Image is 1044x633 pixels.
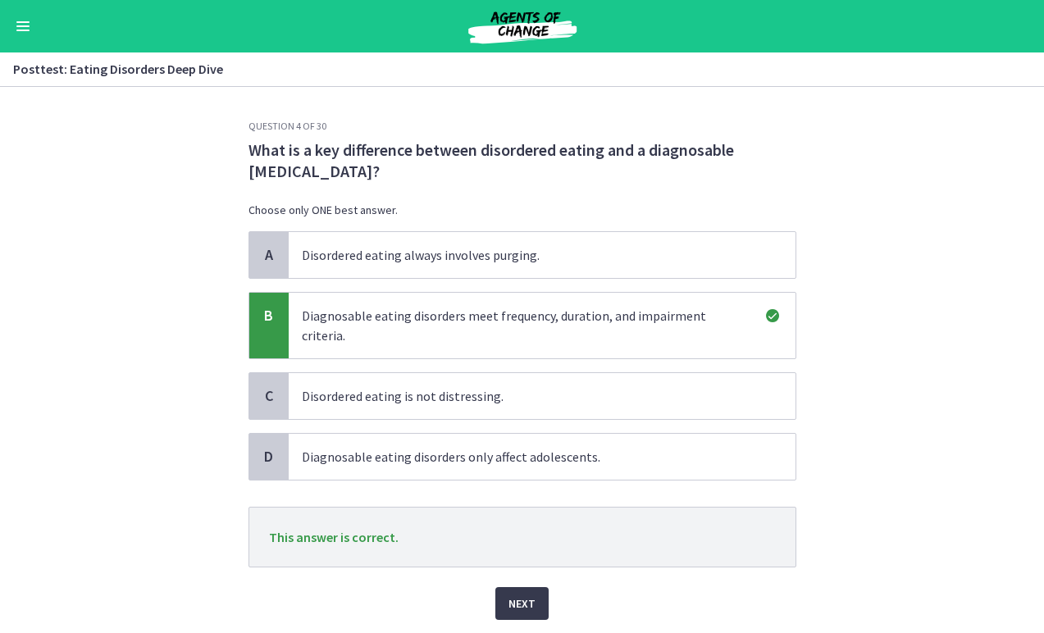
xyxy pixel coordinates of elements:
[248,139,796,182] span: What is a key difference between disordered eating and a diagnosable [MEDICAL_DATA]?
[269,529,399,545] span: This answer is correct.
[424,7,621,46] img: Agents of Change Social Work Test Prep
[289,232,796,278] span: Disordered eating always involves purging.
[248,202,796,218] p: Choose only ONE best answer.
[495,587,549,620] button: Next
[259,386,279,406] span: C
[259,245,279,265] span: A
[259,447,279,467] span: D
[248,120,796,133] h3: Question 4 of 30
[259,306,279,326] span: B
[13,59,1011,79] h3: Posttest: Eating Disorders Deep Dive
[289,434,796,480] span: Diagnosable eating disorders only affect adolescents.
[289,293,796,358] span: Diagnosable eating disorders meet frequency, duration, and impairment criteria.
[289,373,796,419] span: Disordered eating is not distressing.
[508,594,536,613] span: Next
[13,16,33,36] button: Enable menu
